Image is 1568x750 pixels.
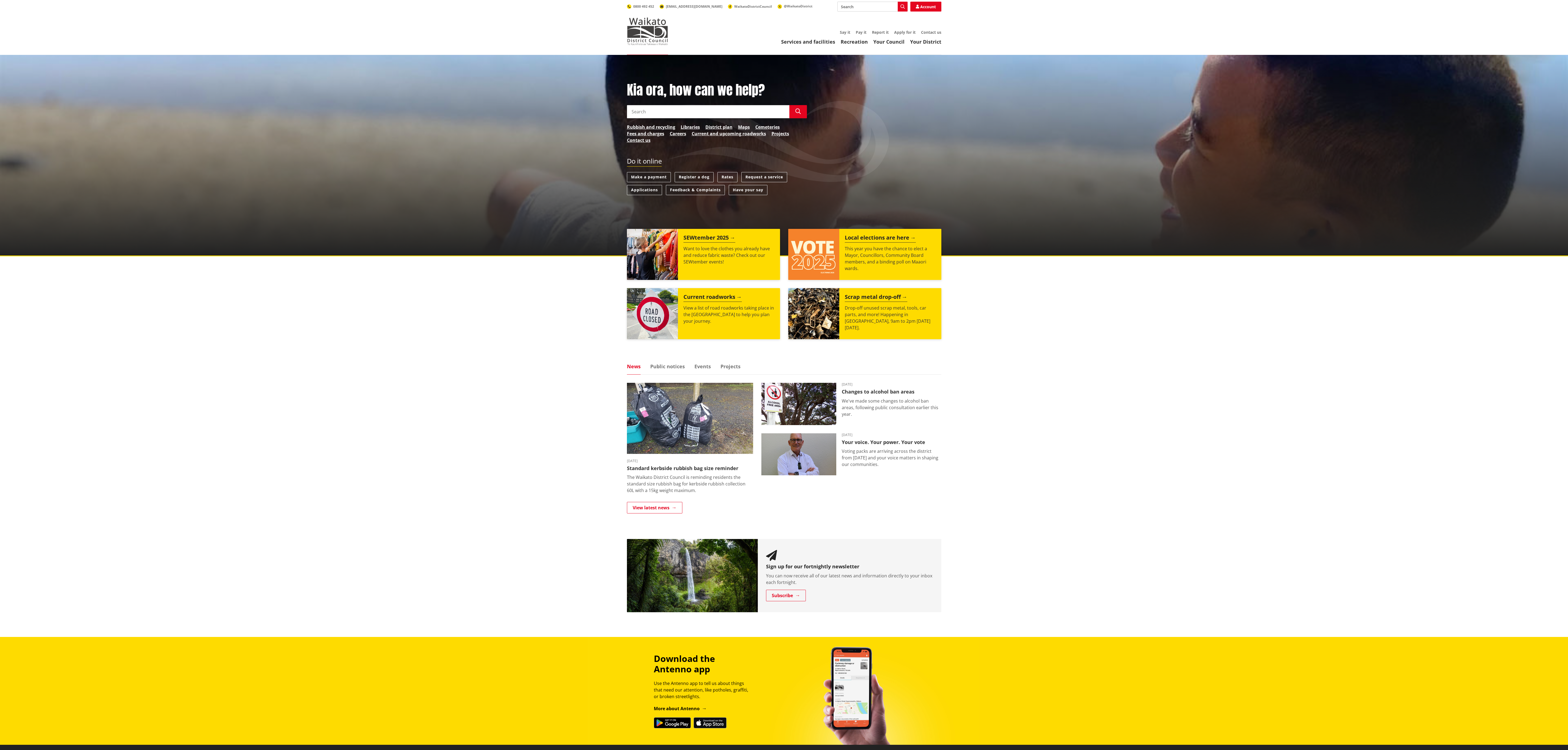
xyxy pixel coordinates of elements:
a: Current and upcoming roadworks [692,130,766,137]
h2: Scrap metal drop-off [845,294,907,302]
a: Local elections are here This year you have the chance to elect a Mayor, Councillors, Community B... [788,229,941,280]
a: Applications [627,185,662,195]
a: Request a service [741,172,787,182]
span: @WaikatoDistrict [784,4,812,9]
img: Road closed sign [627,288,678,339]
a: [DATE] Your voice. Your power. Your vote Voting packs are arriving across the district from [DATE... [761,433,941,476]
input: Search input [837,2,908,12]
a: Libraries [681,124,700,130]
a: View latest news [627,502,682,513]
a: [DATE] Changes to alcohol ban areas We've made some changes to alcohol ban areas, following publi... [761,383,941,425]
a: District plan [705,124,733,130]
img: Vote 2025 [788,229,839,280]
p: We've made some changes to alcohol ban areas, following public consultation earlier this year. [842,398,941,417]
a: [DATE] Standard kerbside rubbish bag size reminder The Waikato District Council is reminding resi... [627,383,753,494]
a: Events [694,364,711,369]
img: Waikato District Council - Te Kaunihera aa Takiwaa o Waikato [627,18,668,45]
p: Drop-off unused scrap metal, tools, car parts, and more! Happening in [GEOGRAPHIC_DATA], 9am to 2... [845,305,936,331]
a: 0800 492 452 [627,4,654,9]
img: 20250825_074435 [627,383,753,454]
a: News [627,364,641,369]
img: Get it on Google Play [654,717,691,728]
a: Projects [720,364,741,369]
img: Alcohol Control Bylaw adopted - August 2025 (2) [761,383,836,425]
a: Public notices [650,364,685,369]
p: Want to love the clothes you already have and reduce fabric waste? Check out our SEWtember events! [683,245,775,265]
a: Report it [872,30,889,35]
time: [DATE] [842,433,941,437]
a: Projects [772,130,789,137]
h3: Your voice. Your power. Your vote [842,439,941,445]
a: SEWtember 2025 Want to love the clothes you already have and reduce fabric waste? Check out our S... [627,229,780,280]
a: Account [910,2,941,12]
a: More about Antenno [654,706,707,712]
p: Voting packs are arriving across the district from [DATE] and your voice matters in shaping our c... [842,448,941,468]
a: A massive pile of rusted scrap metal, including wheels and various industrial parts, under a clea... [788,288,941,339]
a: Subscribe [766,590,806,601]
a: Rubbish and recycling [627,124,675,130]
a: Register a dog [675,172,714,182]
h3: Sign up for our fortnightly newsletter [766,564,933,570]
a: Have your say [729,185,767,195]
span: WaikatoDistrictCouncil [734,4,772,9]
a: Cemeteries [755,124,780,130]
a: Pay it [856,30,866,35]
a: WaikatoDistrictCouncil [728,4,772,9]
p: Use the Antenno app to tell us about things that need our attention, like potholes, graffiti, or ... [654,680,753,700]
img: Craig Hobbs [761,433,836,476]
a: Your Council [873,38,905,45]
time: [DATE] [842,383,941,386]
h2: Do it online [627,157,662,167]
a: Careers [670,130,686,137]
a: Maps [738,124,750,130]
a: Fees and charges [627,130,664,137]
a: Rates [717,172,737,182]
span: 0800 492 452 [633,4,654,9]
h3: Download the Antenno app [654,653,753,675]
a: Say it [840,30,850,35]
time: [DATE] [627,459,753,463]
a: Contact us [921,30,941,35]
p: You can now receive all of our latest news and information directly to your inbox each fortnight. [766,572,933,586]
a: Make a payment [627,172,671,182]
a: Your District [910,38,941,45]
a: @WaikatoDistrict [778,4,812,9]
img: Download on the App Store [694,717,727,728]
a: Apply for it [894,30,916,35]
a: Contact us [627,137,651,144]
p: This year you have the chance to elect a Mayor, Councillors, Community Board members, and a bindi... [845,245,936,272]
a: Current roadworks View a list of road roadworks taking place in the [GEOGRAPHIC_DATA] to help you... [627,288,780,339]
a: Services and facilities [781,38,835,45]
a: Feedback & Complaints [666,185,725,195]
h3: Standard kerbside rubbish bag size reminder [627,465,753,471]
a: [EMAIL_ADDRESS][DOMAIN_NAME] [660,4,722,9]
a: Recreation [841,38,868,45]
img: Newsletter banner [627,539,758,612]
input: Search input [627,105,789,118]
h2: SEWtember 2025 [683,234,735,243]
span: [EMAIL_ADDRESS][DOMAIN_NAME] [666,4,722,9]
h2: Current roadworks [683,294,742,302]
img: SEWtember [627,229,678,280]
h2: Local elections are here [845,234,916,243]
p: The Waikato District Council is reminding residents the standard size rubbish bag for kerbside ru... [627,474,753,494]
h1: Kia ora, how can we help? [627,82,807,98]
p: View a list of road roadworks taking place in the [GEOGRAPHIC_DATA] to help you plan your journey. [683,305,775,324]
img: Scrap metal collection [788,288,839,339]
h3: Changes to alcohol ban areas [842,389,941,395]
